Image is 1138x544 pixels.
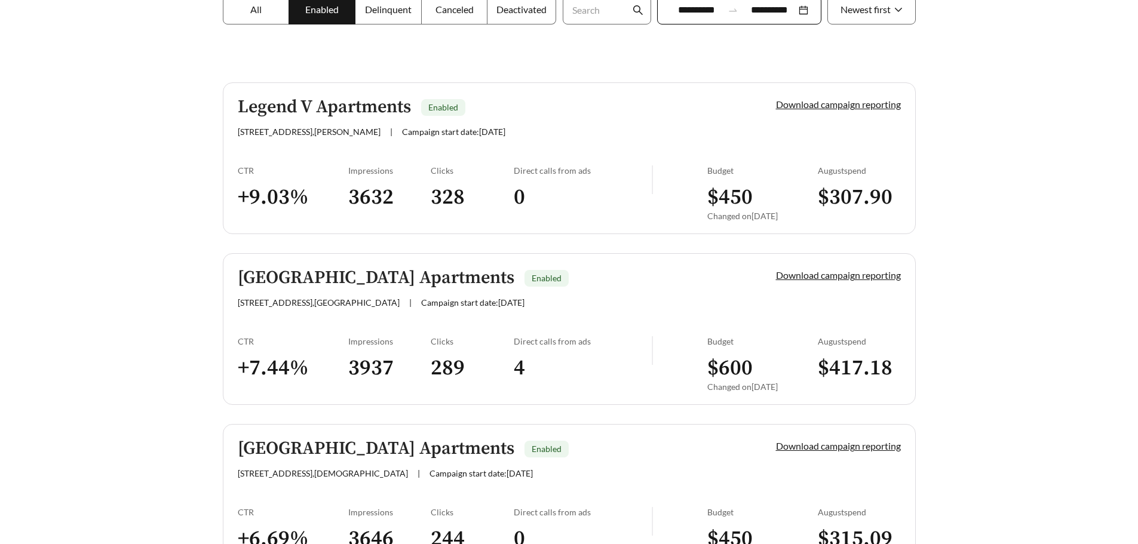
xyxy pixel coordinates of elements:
span: search [633,5,643,16]
span: [STREET_ADDRESS] , [PERSON_NAME] [238,127,381,137]
span: Enabled [532,444,562,454]
span: Campaign start date: [DATE] [402,127,505,137]
div: Direct calls from ads [514,507,652,517]
h3: $ 417.18 [818,355,901,382]
div: Direct calls from ads [514,336,652,346]
span: All [250,4,262,15]
h3: $ 307.90 [818,184,901,211]
span: | [390,127,392,137]
div: CTR [238,165,348,176]
span: Campaign start date: [DATE] [421,297,524,308]
span: Enabled [532,273,562,283]
img: line [652,336,653,365]
span: [STREET_ADDRESS] , [GEOGRAPHIC_DATA] [238,297,400,308]
span: Campaign start date: [DATE] [430,468,533,478]
div: August spend [818,507,901,517]
div: Impressions [348,507,431,517]
h3: 328 [431,184,514,211]
div: Budget [707,507,818,517]
h5: Legend V Apartments [238,97,411,117]
h3: 289 [431,355,514,382]
div: Budget [707,165,818,176]
div: Clicks [431,336,514,346]
h3: 4 [514,355,652,382]
h3: $ 450 [707,184,818,211]
a: Legend V ApartmentsEnabled[STREET_ADDRESS],[PERSON_NAME]|Campaign start date:[DATE]Download campa... [223,82,916,234]
span: Enabled [428,102,458,112]
div: CTR [238,507,348,517]
div: Direct calls from ads [514,165,652,176]
span: Delinquent [365,4,412,15]
h3: $ 600 [707,355,818,382]
h5: [GEOGRAPHIC_DATA] Apartments [238,268,514,288]
span: | [418,468,420,478]
div: Budget [707,336,818,346]
span: Deactivated [496,4,547,15]
img: line [652,507,653,536]
span: Enabled [305,4,339,15]
h3: + 7.44 % [238,355,348,382]
span: | [409,297,412,308]
a: [GEOGRAPHIC_DATA] ApartmentsEnabled[STREET_ADDRESS],[GEOGRAPHIC_DATA]|Campaign start date:[DATE]D... [223,253,916,405]
h5: [GEOGRAPHIC_DATA] Apartments [238,439,514,459]
span: [STREET_ADDRESS] , [DEMOGRAPHIC_DATA] [238,468,408,478]
div: CTR [238,336,348,346]
span: Canceled [435,4,474,15]
a: Download campaign reporting [776,440,901,451]
a: Download campaign reporting [776,99,901,110]
div: Impressions [348,165,431,176]
div: Impressions [348,336,431,346]
div: August spend [818,336,901,346]
div: Clicks [431,165,514,176]
div: Changed on [DATE] [707,211,818,221]
h3: 3937 [348,355,431,382]
span: to [728,5,738,16]
span: swap-right [728,5,738,16]
h3: 3632 [348,184,431,211]
div: Changed on [DATE] [707,382,818,392]
a: Download campaign reporting [776,269,901,281]
h3: 0 [514,184,652,211]
span: Newest first [841,4,891,15]
div: Clicks [431,507,514,517]
h3: + 9.03 % [238,184,348,211]
div: August spend [818,165,901,176]
img: line [652,165,653,194]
